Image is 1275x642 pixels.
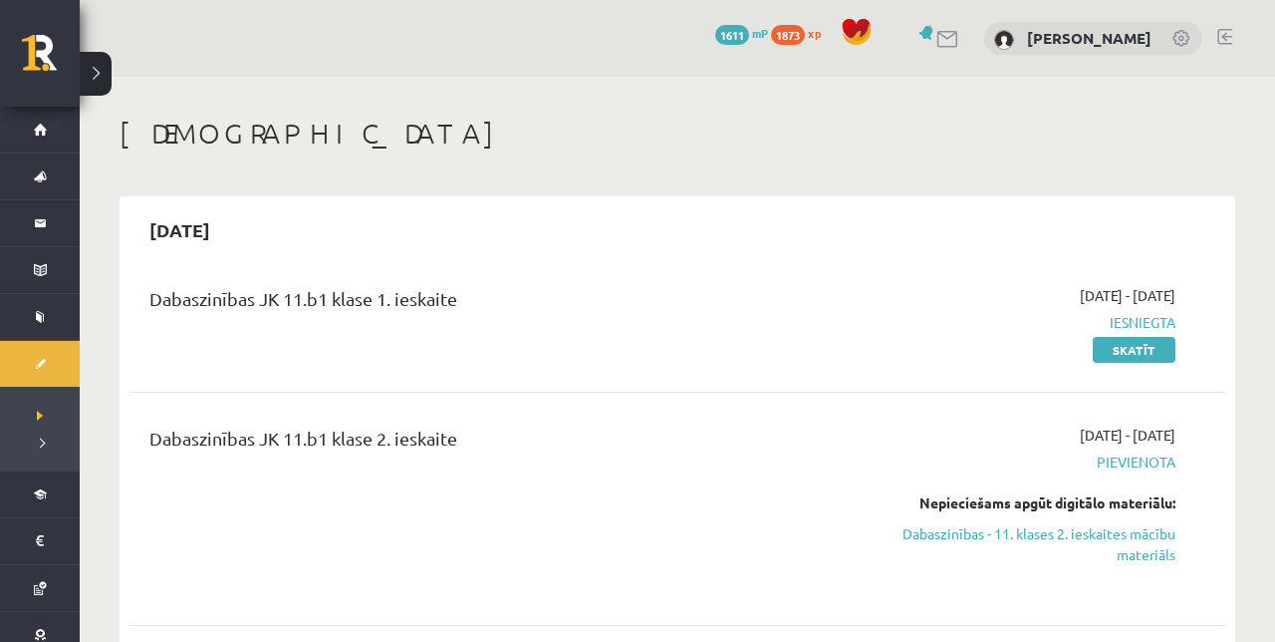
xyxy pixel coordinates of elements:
[715,25,749,45] span: 1611
[854,452,1175,473] span: Pievienota
[22,35,80,85] a: Rīgas 1. Tālmācības vidusskola
[715,25,768,41] a: 1611 mP
[1027,28,1151,48] a: [PERSON_NAME]
[854,492,1175,513] div: Nepieciešams apgūt digitālo materiālu:
[149,425,824,462] div: Dabaszinības JK 11.b1 klase 2. ieskaite
[149,285,824,322] div: Dabaszinības JK 11.b1 klase 1. ieskaite
[854,312,1175,333] span: Iesniegta
[120,117,1235,151] h1: [DEMOGRAPHIC_DATA]
[854,523,1175,565] a: Dabaszinības - 11. klases 2. ieskaites mācību materiāls
[994,30,1014,50] img: Kristina Ishchenko
[771,25,805,45] span: 1873
[1093,337,1175,363] a: Skatīt
[752,25,768,41] span: mP
[1080,285,1175,306] span: [DATE] - [DATE]
[1080,425,1175,446] span: [DATE] - [DATE]
[129,206,230,253] h2: [DATE]
[808,25,821,41] span: xp
[771,25,831,41] a: 1873 xp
